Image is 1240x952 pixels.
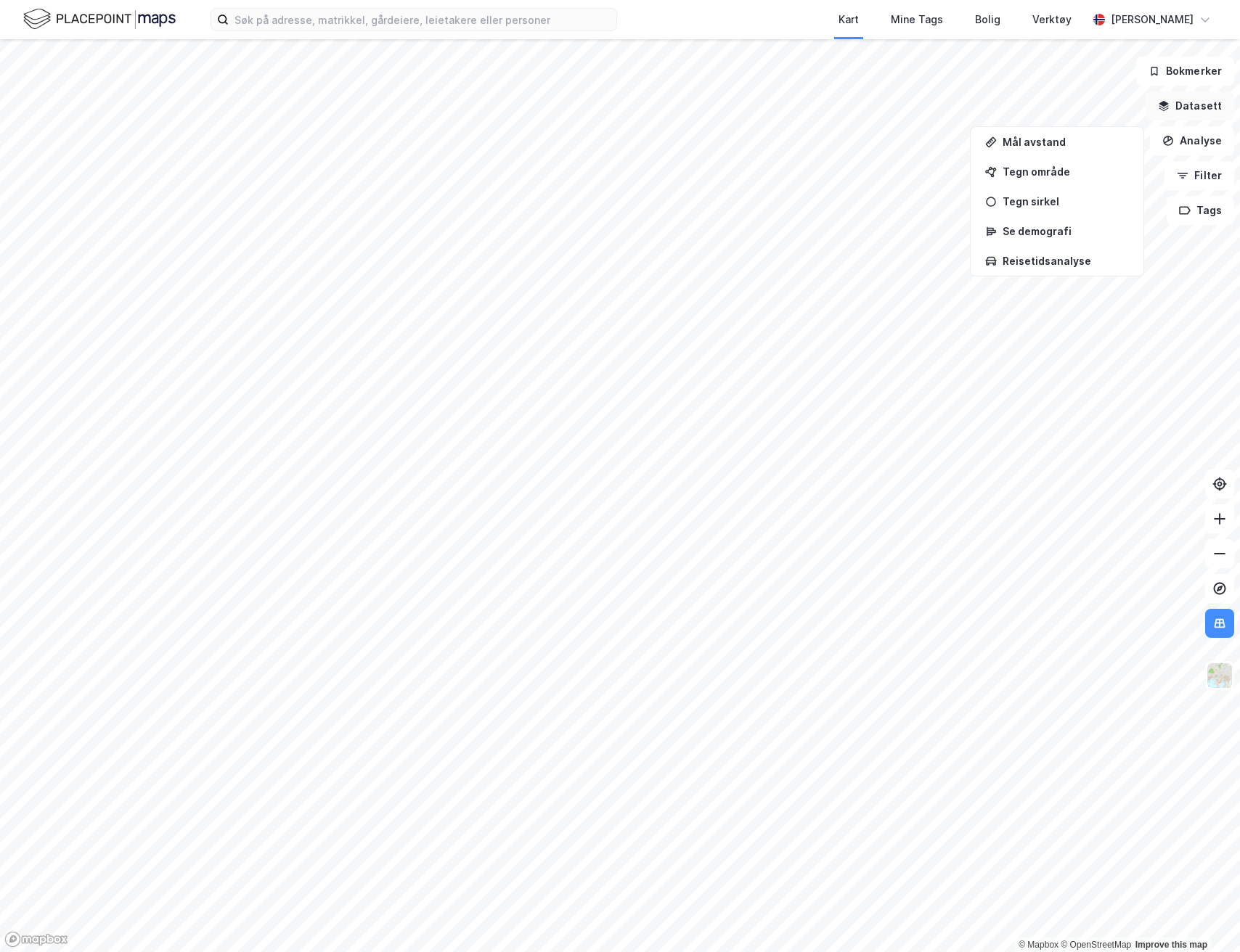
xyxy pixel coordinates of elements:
[1032,11,1072,28] div: Verktøy
[4,931,68,948] a: Mapbox homepage
[1146,91,1234,120] button: Datasett
[1136,57,1234,86] button: Bokmerker
[1135,940,1207,950] a: Improve this map
[1003,136,1129,148] div: Mål avstand
[1003,225,1129,237] div: Se demografi
[839,11,859,28] div: Kart
[891,11,943,28] div: Mine Tags
[1061,940,1131,950] a: OpenStreetMap
[229,9,616,30] input: Søk på adresse, matrikkel, gårdeiere, leietakere eller personer
[1150,126,1234,155] button: Analyse
[1167,196,1234,225] button: Tags
[1003,165,1129,178] div: Tegn område
[1111,11,1194,28] div: [PERSON_NAME]
[23,7,176,32] img: logo.f888ab2527a4732fd821a326f86c7f29.svg
[1167,882,1240,952] div: Kontrollprogram for chat
[1003,195,1129,208] div: Tegn sirkel
[975,11,1000,28] div: Bolig
[1206,662,1233,689] img: Z
[1167,882,1240,952] iframe: Chat Widget
[1164,161,1234,190] button: Filter
[1003,255,1129,267] div: Reisetidsanalyse
[1019,940,1059,950] a: Mapbox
